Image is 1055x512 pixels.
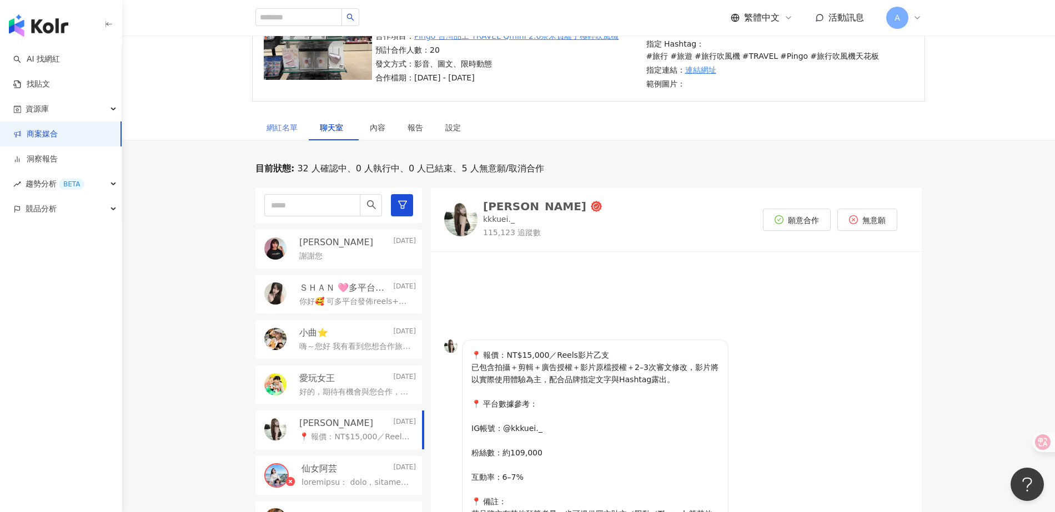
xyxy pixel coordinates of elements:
p: [DATE] [393,327,416,339]
p: [DATE] [393,282,416,294]
p: #旅行 [646,50,669,62]
span: 願意合作 [788,216,819,225]
p: 合作項目： [375,30,619,42]
img: KOL Avatar [444,203,478,236]
p: 謝謝您 [299,251,323,262]
div: 內容 [370,121,385,134]
p: [PERSON_NAME] [299,236,373,249]
a: 連結網址 [685,64,716,76]
div: [PERSON_NAME] [483,201,586,212]
p: 指定連結： [646,64,911,76]
p: 發文方式：影音、圖文、限時動態 [375,58,619,70]
div: BETA [59,179,84,190]
p: 指定 Hashtag： [646,38,911,62]
p: #旅遊 [670,50,692,62]
img: KOL Avatar [264,418,287,440]
span: 無意願 [862,216,886,225]
a: 洞察報告 [13,154,58,165]
span: 活動訊息 [828,12,864,23]
div: 設定 [445,121,461,134]
span: 繁體中文 [744,12,780,24]
p: [DATE] [393,417,416,429]
p: [DATE] [393,372,416,384]
span: check-circle [775,215,783,224]
div: 網紅名單 [267,121,298,134]
span: 32 人確認中、0 人執行中、0 人已結束、5 人無意願/取消合作 [294,163,544,175]
a: 找貼文 [13,79,50,90]
span: A [895,12,900,24]
button: 願意合作 [763,209,831,231]
span: close-circle [849,215,858,224]
img: KOL Avatar [264,328,287,350]
span: 聊天室 [320,124,348,131]
p: 仙女阿芸 [302,463,337,475]
p: #旅行吹風機天花板 [810,50,879,62]
p: ＳＨＡＮ 🩷多平台發佈🩷Youtube /tiktok/小紅書/IG/FB/痞客邦/Dcard [299,282,391,294]
span: 資源庫 [26,97,49,121]
p: 目前狀態 : [255,163,294,175]
p: #旅行吹風機 [695,50,740,62]
span: rise [13,180,21,188]
a: searchAI 找網紅 [13,54,60,65]
p: 預計合作人數：20 [375,44,619,56]
p: kkkuei._ [483,214,515,225]
p: 範例圖片： [646,78,911,90]
img: logo [9,14,68,37]
img: KOL Avatar [264,237,287,260]
span: 競品分析 [26,196,57,221]
iframe: Help Scout Beacon - Open [1011,468,1044,501]
img: KOL Avatar [264,373,287,396]
img: KOL Avatar [444,339,458,353]
p: [DATE] [393,236,416,249]
p: loremipsu： dolo，sitametc，adipis、elitseddoeius。 tempor IN：utlab://etd.magnaaliq.eni/admi.5082/ VE：... [302,477,411,488]
p: [PERSON_NAME] [299,417,373,429]
div: 報告 [408,121,423,134]
p: 你好🥰 可多平台發佈reels+於dcard、部落格簡單導入影片 Youtube /tiktok/小紅書/IG/FB/痞客邦/Dcard 並會分享至各大多個相關社團 - FB🩷商業模式 [URL... [299,296,411,307]
button: 無意願 [837,209,897,231]
p: 嗨～您好 我有看到您想合作旅行吹風機的商案 [299,341,411,352]
p: 好的，期待有機會與您合作，謝謝！😊 [299,387,411,398]
p: 115,123 追蹤數 [483,227,602,239]
img: Pingo 台灣品工 TRAVEL Qmini 2.0奈米負離子極輕吹風機 [264,20,372,80]
a: 商案媒合 [13,129,58,140]
p: #Pingo [780,50,808,62]
p: 合作檔期：[DATE] - [DATE] [375,72,619,84]
p: 愛玩女王 [299,372,335,384]
p: [DATE] [393,463,416,475]
span: search [346,13,354,21]
span: search [366,200,376,210]
span: 趨勢分析 [26,171,84,196]
p: #TRAVEL [742,50,778,62]
span: filter [398,200,408,210]
a: KOL Avatar[PERSON_NAME]kkkuei._115,123 追蹤數 [444,201,602,238]
p: 小曲⭐️ [299,327,328,339]
a: Pingo 台灣品工 TRAVEL Qmini 2.0奈米負離子極輕吹風機 [414,30,619,42]
img: KOL Avatar [265,464,288,486]
p: 📍 報價：NT$15,000／Reels影片乙支 已包含拍攝＋剪輯＋廣告授權＋影片原檔授權＋2–3次審文修改，影片將以實際使用體驗為主，配合品牌指定文字與Hashtag露出。 📍 平台數據參考：... [299,432,411,443]
img: KOL Avatar [264,282,287,305]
